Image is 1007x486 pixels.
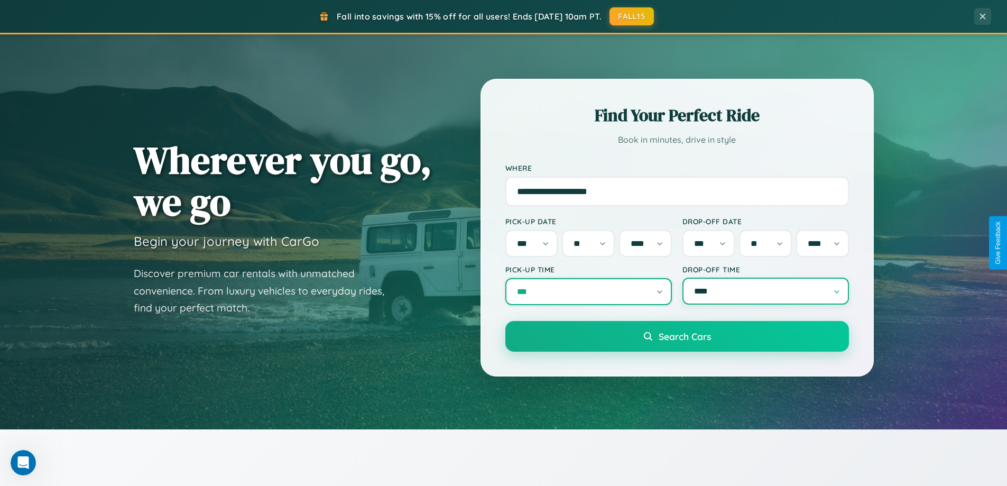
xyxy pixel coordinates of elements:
[11,450,36,475] iframe: Intercom live chat
[682,265,849,274] label: Drop-off Time
[134,265,398,317] p: Discover premium car rentals with unmatched convenience. From luxury vehicles to everyday rides, ...
[505,163,849,172] label: Where
[505,321,849,352] button: Search Cars
[994,222,1002,264] div: Give Feedback
[337,11,602,22] span: Fall into savings with 15% off for all users! Ends [DATE] 10am PT.
[659,331,711,342] span: Search Cars
[134,139,432,223] h1: Wherever you go, we go
[505,132,849,148] p: Book in minutes, drive in style
[609,7,654,25] button: FALL15
[682,217,849,226] label: Drop-off Date
[134,233,319,249] h3: Begin your journey with CarGo
[505,265,672,274] label: Pick-up Time
[505,104,849,127] h2: Find Your Perfect Ride
[505,217,672,226] label: Pick-up Date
